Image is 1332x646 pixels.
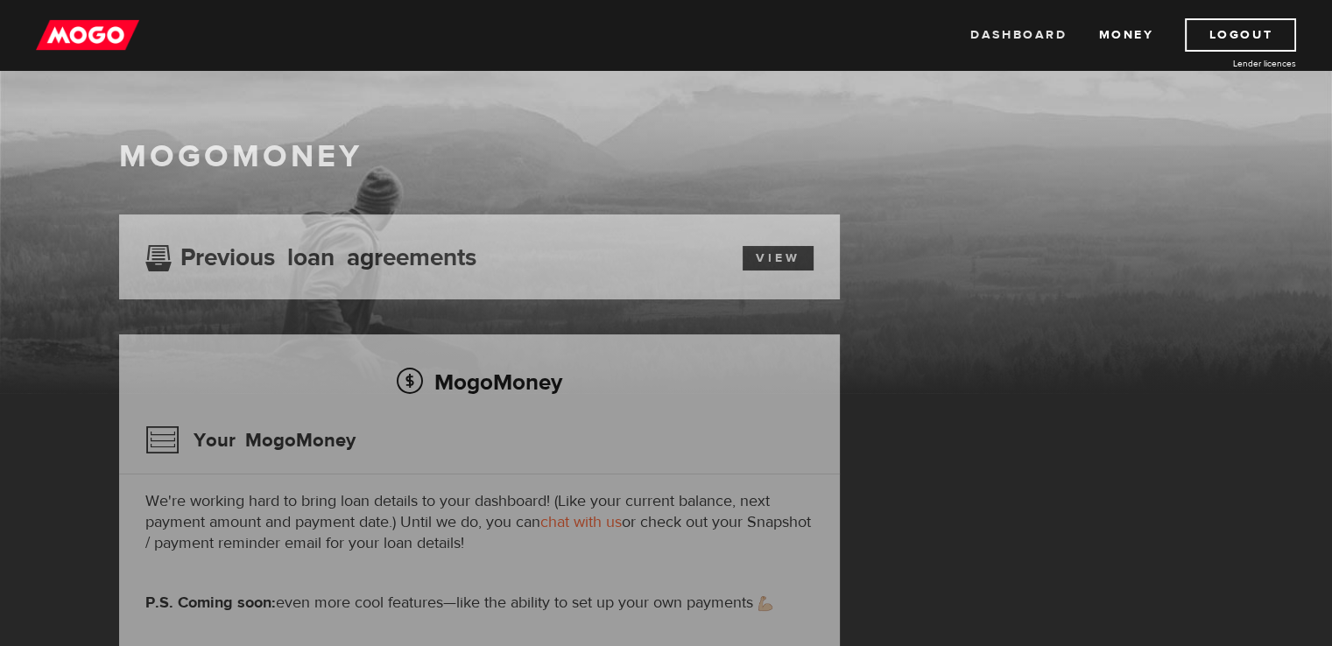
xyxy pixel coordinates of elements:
h2: MogoMoney [145,363,814,400]
h3: Previous loan agreements [145,243,476,266]
a: Lender licences [1165,57,1296,70]
a: Dashboard [970,18,1067,52]
img: mogo_logo-11ee424be714fa7cbb0f0f49df9e16ec.png [36,18,139,52]
p: even more cool features—like the ability to set up your own payments [145,593,814,614]
img: strong arm emoji [758,596,772,611]
a: Logout [1185,18,1296,52]
a: Money [1098,18,1153,52]
p: We're working hard to bring loan details to your dashboard! (Like your current balance, next paym... [145,491,814,554]
a: View [743,246,814,270]
h1: MogoMoney [119,138,1214,175]
h3: Your MogoMoney [145,418,356,463]
a: chat with us [540,512,622,532]
strong: P.S. Coming soon: [145,593,276,613]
